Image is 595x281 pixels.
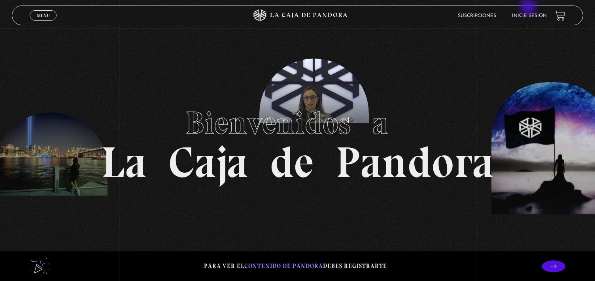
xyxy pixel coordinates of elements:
p: Para ver el debes registrarte [204,261,387,272]
span: Menu [37,13,50,18]
a: Suscripciones [458,13,496,18]
a: View your shopping cart [555,10,565,21]
span: contenido de Pandora [244,262,323,270]
a: Inicie sesión [512,13,547,18]
span: Cerrar [34,20,53,25]
span: Bienvenidos a [185,104,410,142]
h1: La Caja de Pandora [101,97,494,184]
